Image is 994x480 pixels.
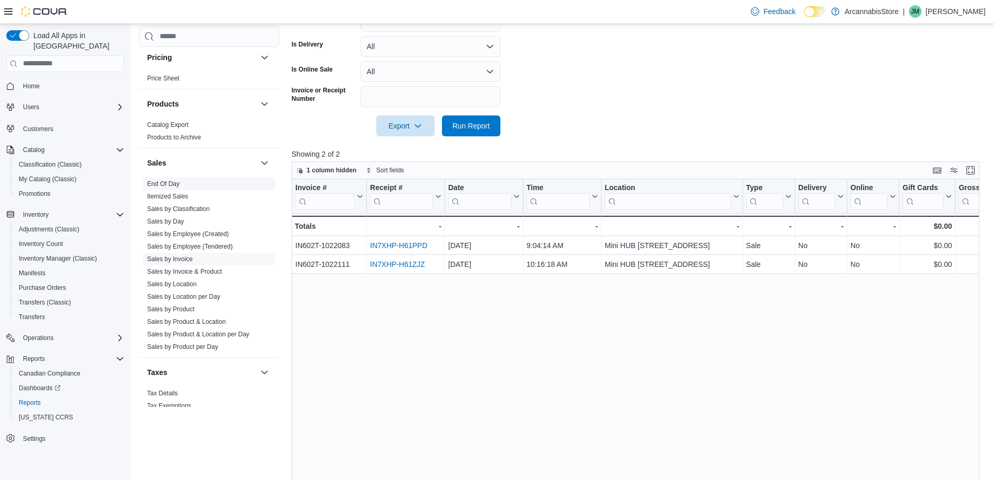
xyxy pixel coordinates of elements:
[147,180,179,188] span: End Of Day
[147,121,188,129] span: Catalog Export
[147,402,191,410] span: Tax Exemptions
[19,399,41,407] span: Reports
[376,115,435,136] button: Export
[763,6,795,17] span: Feedback
[147,205,210,213] a: Sales by Classification
[903,183,944,210] div: Gift Card Sales
[15,296,124,309] span: Transfers (Classic)
[147,331,249,338] a: Sales by Product & Location per Day
[362,164,408,177] button: Sort fields
[798,183,844,210] button: Delivery
[19,225,79,233] span: Adjustments (Classic)
[2,121,128,136] button: Customers
[147,292,220,301] span: Sales by Location per Day
[370,220,441,232] div: -
[147,402,191,409] a: Tax Exemptions
[851,258,896,271] div: No
[798,239,844,252] div: No
[147,193,188,200] a: Itemized Sales
[926,5,986,18] p: [PERSON_NAME]
[851,183,888,210] div: Online
[903,183,944,193] div: Gift Cards
[15,188,124,200] span: Promotions
[376,166,404,174] span: Sort fields
[10,280,128,295] button: Purchase Orders
[448,239,520,252] div: [DATE]
[448,258,520,271] div: [DATE]
[19,269,45,277] span: Manifests
[23,82,40,90] span: Home
[147,205,210,213] span: Sales by Classification
[258,157,271,169] button: Sales
[147,230,229,238] a: Sales by Employee (Created)
[19,208,124,221] span: Inventory
[2,143,128,157] button: Catalog
[2,207,128,222] button: Inventory
[448,183,520,210] button: Date
[307,166,356,174] span: 1 column hidden
[147,280,197,288] a: Sales by Location
[903,5,905,18] p: |
[139,119,279,148] div: Products
[382,115,428,136] span: Export
[452,121,490,131] span: Run Report
[15,411,124,424] span: Washington CCRS
[15,158,86,171] a: Classification (Classic)
[10,366,128,381] button: Canadian Compliance
[798,258,844,271] div: No
[15,382,65,394] a: Dashboards
[292,164,361,177] button: 1 column hidden
[746,183,783,210] div: Type
[10,237,128,251] button: Inventory Count
[15,267,124,279] span: Manifests
[147,243,233,250] a: Sales by Employee (Tendered)
[15,311,49,323] a: Transfers
[295,183,355,193] div: Invoice #
[19,80,44,92] a: Home
[361,36,500,57] button: All
[15,367,124,380] span: Canadian Compliance
[295,183,363,210] button: Invoice #
[15,223,83,236] a: Adjustments (Classic)
[19,332,124,344] span: Operations
[15,223,124,236] span: Adjustments (Classic)
[370,241,427,250] a: IN7XHP-H61PPD
[147,367,167,378] h3: Taxes
[10,172,128,186] button: My Catalog (Classic)
[2,100,128,114] button: Users
[258,98,271,110] button: Products
[845,5,899,18] p: ArcannabisStore
[139,72,279,89] div: Pricing
[147,242,233,251] span: Sales by Employee (Tendered)
[19,79,124,92] span: Home
[605,183,731,193] div: Location
[15,282,70,294] a: Purchase Orders
[15,296,75,309] a: Transfers (Classic)
[948,164,960,177] button: Display options
[295,183,355,210] div: Invoice #
[147,343,218,350] a: Sales by Product per Day
[10,186,128,201] button: Promotions
[911,5,919,18] span: jM
[10,251,128,266] button: Inventory Manager (Classic)
[370,183,433,210] div: Receipt # URL
[10,395,128,410] button: Reports
[15,411,77,424] a: [US_STATE] CCRS
[605,258,739,271] div: Mini HUB [STREET_ADDRESS]
[903,239,952,252] div: $0.00
[448,183,511,193] div: Date
[19,123,57,135] a: Customers
[19,369,80,378] span: Canadian Compliance
[292,65,333,74] label: Is Online Sale
[605,220,739,232] div: -
[23,125,53,133] span: Customers
[147,180,179,188] a: End Of Day
[139,387,279,416] div: Taxes
[147,367,256,378] button: Taxes
[851,220,896,232] div: -
[19,101,124,113] span: Users
[19,432,124,445] span: Settings
[2,431,128,446] button: Settings
[2,331,128,345] button: Operations
[295,239,363,252] div: IN602T-1022083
